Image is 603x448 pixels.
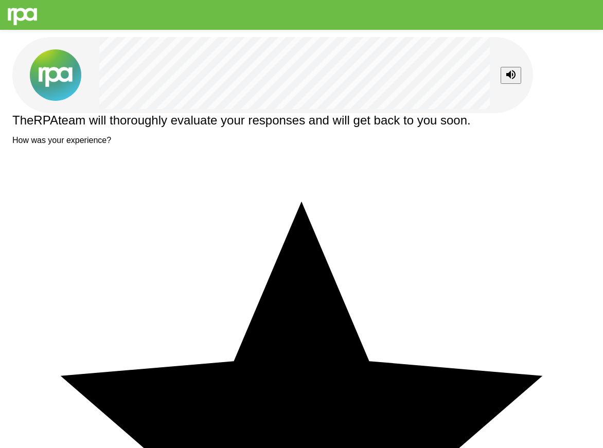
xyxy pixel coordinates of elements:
img: new%2520logo%2520(1).png [30,49,81,101]
span: team will thoroughly evaluate your responses and will get back to you soon. [58,113,471,127]
span: RPA [33,113,58,127]
button: Stop reading questions aloud [501,67,521,84]
p: How was your experience? [12,136,591,145]
span: The [12,113,33,127]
